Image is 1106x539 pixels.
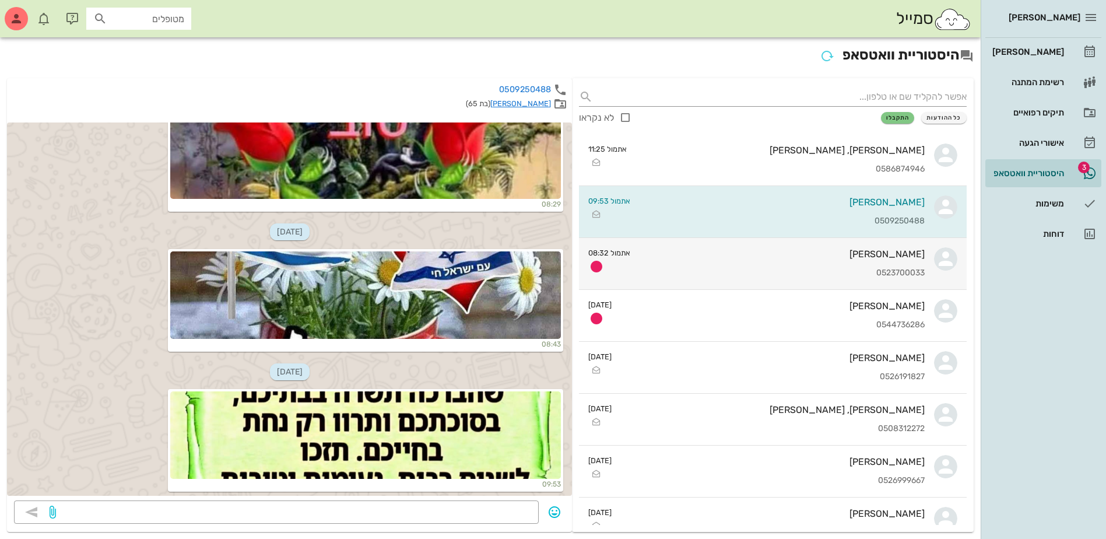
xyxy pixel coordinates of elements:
[621,372,925,382] div: 0526191827
[621,424,925,434] div: 0508312272
[881,112,914,124] button: התקבלו
[621,456,925,467] div: [PERSON_NAME]
[34,9,41,16] span: תג
[588,143,627,155] small: אתמול 11:25
[640,216,925,226] div: 0509250488
[621,352,925,363] div: [PERSON_NAME]
[588,507,612,518] small: [DATE]
[621,508,925,519] div: [PERSON_NAME]
[933,8,971,31] img: SmileCloud logo
[640,249,925,260] div: [PERSON_NAME]
[170,479,561,489] small: 09:53
[640,197,925,208] div: [PERSON_NAME]
[985,220,1101,248] a: דוחות
[588,455,612,466] small: [DATE]
[499,85,551,94] a: 0509250488
[270,363,310,380] span: [DATE]
[990,199,1064,208] div: משימות
[921,112,967,124] button: כל ההודעות
[588,195,630,206] small: אתמול 09:53
[985,68,1101,96] a: רשימת המתנה
[7,44,974,66] h2: היסטוריית וואטסאפ
[579,112,614,124] div: לא נקראו
[621,476,925,486] div: 0526999667
[490,99,551,108] a: [PERSON_NAME]
[985,190,1101,218] a: משימות
[926,114,961,121] span: כל ההודעות
[270,223,310,240] span: [DATE]
[621,300,925,311] div: [PERSON_NAME]
[636,145,925,156] div: [PERSON_NAME], [PERSON_NAME]
[990,108,1064,117] div: תיקים רפואיים
[598,87,967,106] input: אפשר להקליד שם או טלפון...
[1009,12,1080,23] span: [PERSON_NAME]
[886,114,909,121] span: התקבלו
[985,38,1101,66] a: [PERSON_NAME]
[990,169,1064,178] div: היסטוריית וואטסאפ
[170,339,561,349] small: 08:43
[985,159,1101,187] a: תגהיסטוריית וואטסאפ
[466,99,490,108] span: (בת 65)
[896,6,971,32] div: סמייל
[990,47,1064,57] div: [PERSON_NAME]
[990,78,1064,87] div: רשימת המתנה
[621,404,925,415] div: [PERSON_NAME], [PERSON_NAME]
[1078,162,1090,173] span: תג
[588,351,612,362] small: [DATE]
[621,320,925,330] div: 0544736286
[170,199,561,209] small: 08:29
[588,247,630,258] small: אתמול 08:32
[985,99,1101,127] a: תיקים רפואיים
[588,403,612,414] small: [DATE]
[636,164,925,174] div: 0586874946
[990,138,1064,148] div: אישורי הגעה
[990,229,1064,239] div: דוחות
[640,268,925,278] div: 0523700033
[588,299,612,310] small: [DATE]
[985,129,1101,157] a: אישורי הגעה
